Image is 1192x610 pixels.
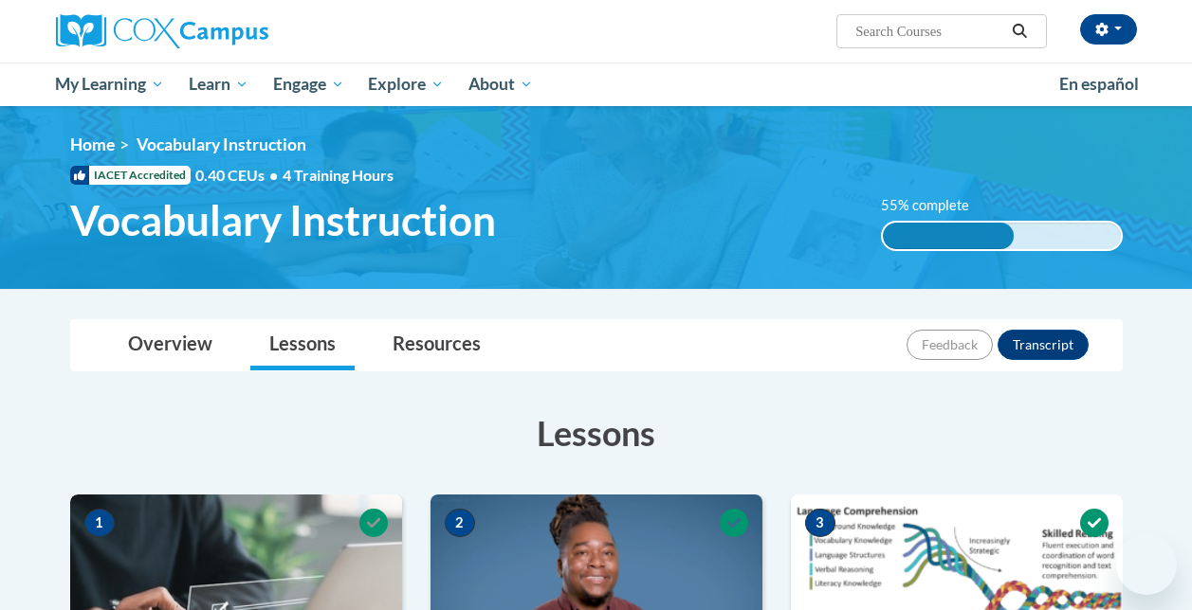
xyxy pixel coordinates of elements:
[368,73,444,96] span: Explore
[805,509,835,537] span: 3
[44,63,177,106] a: My Learning
[269,166,278,184] span: •
[56,14,397,48] a: Cox Campus
[1116,534,1177,595] iframe: Button to launch messaging window
[881,195,990,216] label: 55% complete
[137,135,306,154] span: Vocabulary Instruction
[189,73,248,96] span: Learn
[70,195,496,245] span: Vocabulary Instruction
[176,63,261,106] a: Learn
[250,320,355,370] a: Lessons
[109,320,231,370] a: Overview
[70,409,1123,457] h3: Lessons
[1080,14,1137,45] button: Account Settings
[1059,74,1139,94] span: En español
[261,63,357,106] a: Engage
[468,73,533,96] span: About
[84,509,115,537] span: 1
[195,165,283,186] span: 0.40 CEUs
[1005,20,1034,43] button: Search
[853,20,1005,43] input: Search Courses
[356,63,456,106] a: Explore
[445,509,475,537] span: 2
[907,330,993,360] button: Feedback
[56,14,268,48] img: Cox Campus
[883,223,1014,249] div: 55% complete
[273,73,344,96] span: Engage
[374,320,500,370] a: Resources
[70,166,191,185] span: IACET Accredited
[55,73,164,96] span: My Learning
[70,135,115,154] a: Home
[1047,64,1151,104] a: En español
[283,166,394,184] span: 4 Training Hours
[456,63,545,106] a: About
[42,63,1151,106] div: Main menu
[998,330,1089,360] button: Transcript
